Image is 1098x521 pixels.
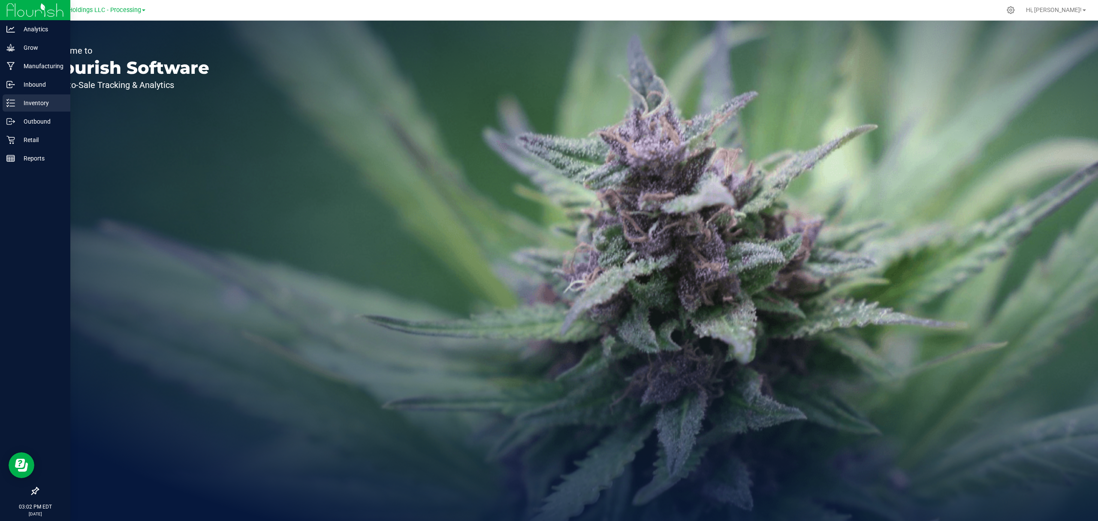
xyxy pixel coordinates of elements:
[15,61,66,71] p: Manufacturing
[1026,6,1082,13] span: Hi, [PERSON_NAME]!
[30,6,141,14] span: Riviera Creek Holdings LLC - Processing
[15,153,66,164] p: Reports
[1005,6,1016,14] div: Manage settings
[46,59,209,76] p: Flourish Software
[15,98,66,108] p: Inventory
[6,99,15,107] inline-svg: Inventory
[6,136,15,144] inline-svg: Retail
[9,452,34,478] iframe: Resource center
[4,503,66,511] p: 03:02 PM EDT
[4,511,66,517] p: [DATE]
[46,81,209,89] p: Seed-to-Sale Tracking & Analytics
[15,24,66,34] p: Analytics
[15,79,66,90] p: Inbound
[46,46,209,55] p: Welcome to
[6,62,15,70] inline-svg: Manufacturing
[15,116,66,127] p: Outbound
[6,43,15,52] inline-svg: Grow
[6,117,15,126] inline-svg: Outbound
[15,135,66,145] p: Retail
[6,154,15,163] inline-svg: Reports
[15,42,66,53] p: Grow
[6,80,15,89] inline-svg: Inbound
[6,25,15,33] inline-svg: Analytics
